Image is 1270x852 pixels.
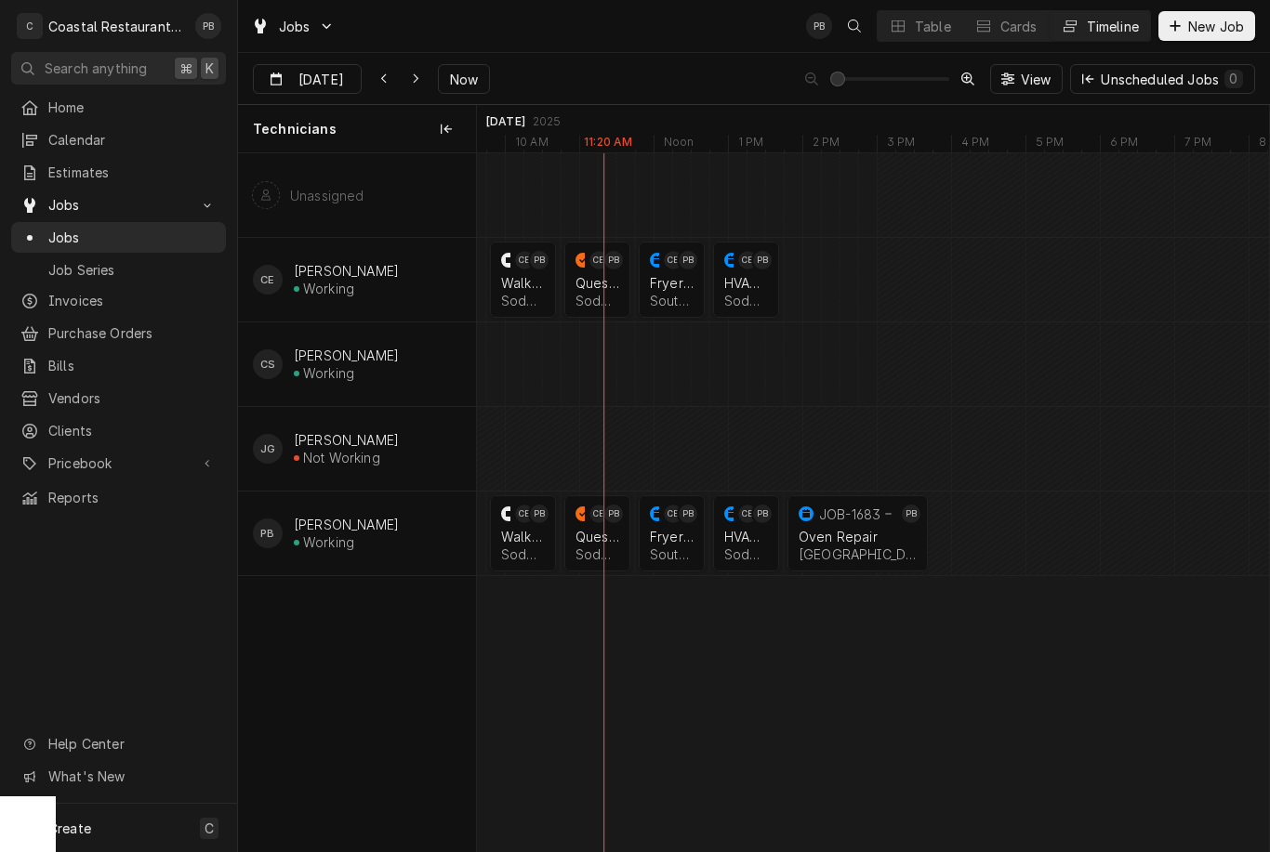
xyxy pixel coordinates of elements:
span: C [205,819,214,838]
a: Go to Jobs [11,190,226,220]
div: Phill Blush's Avatar [530,251,549,269]
div: Noon [654,135,704,155]
div: normal [477,153,1269,852]
div: Unassigned [290,188,364,203]
span: Purchase Orders [48,323,217,343]
div: [PERSON_NAME] [294,432,399,448]
div: PB [604,505,623,523]
div: Table [915,17,951,36]
a: Bills [11,350,226,381]
div: Fryer Repair [650,275,694,291]
div: Not Working [303,450,380,465]
a: Home [11,92,226,123]
div: Walk In Cooler [501,275,545,291]
button: Open search [840,11,869,41]
div: Cards [1000,17,1038,36]
div: 6 PM [1100,135,1148,155]
div: Coastal Restaurant Repair [48,17,185,36]
span: Now [446,70,482,89]
div: Carlos Espin's Avatar [589,251,608,269]
div: Phill Blush's Avatar [902,505,920,523]
label: 11:20 AM [584,135,632,150]
div: 3 PM [877,135,925,155]
div: Working [303,365,354,381]
div: CE [664,251,682,269]
div: 2 PM [802,135,850,155]
div: Carlos Espin's Avatar [515,505,534,523]
div: 2025 [533,114,562,129]
div: JG [253,434,283,464]
div: PB [679,505,697,523]
div: Sodel Concepts | [GEOGRAPHIC_DATA], 19975 [501,546,545,562]
div: Carlos Espin's Avatar [664,505,682,523]
div: [PERSON_NAME] [294,517,399,532]
button: [DATE] [253,64,362,94]
div: CE [589,251,608,269]
div: Carlos Espin's Avatar [738,505,757,523]
div: [PERSON_NAME] [294,263,399,279]
div: PB [253,518,283,548]
span: Search anything [45,59,147,78]
div: Carlos Espin's Avatar [253,265,283,295]
span: Pricebook [48,453,189,473]
a: Clients [11,415,226,446]
div: Phill Blush's Avatar [530,505,549,523]
div: PB [753,505,772,523]
div: CE [515,251,534,269]
div: Sodel Concepts | [GEOGRAPHIC_DATA], 19975 [501,293,545,308]
div: [PERSON_NAME] [294,347,399,363]
div: Carlos Espin's Avatar [589,505,608,523]
span: Jobs [48,195,189,215]
div: Quesadilla Press [575,529,619,544]
button: Search anything⌘K [11,52,226,85]
div: PB [806,13,832,39]
a: Invoices [11,285,226,316]
div: Timeline [1087,17,1139,36]
div: Phill Blush's Avatar [195,13,221,39]
div: C [17,13,43,39]
div: CE [738,505,757,523]
div: Carlos Espin's Avatar [738,251,757,269]
a: Job Series [11,255,226,285]
div: 4 PM [951,135,999,155]
div: Southern [US_STATE] Brewing Company | [GEOGRAPHIC_DATA], 19971 [650,546,694,562]
div: Phill Blush's Avatar [679,505,697,523]
span: Jobs [48,228,217,247]
div: Phill Blush's Avatar [604,505,623,523]
div: left [238,153,476,852]
span: Create [48,820,91,836]
div: James Gatton's Avatar [253,434,283,464]
div: JOB-1683 [819,506,880,522]
div: [GEOGRAPHIC_DATA] | [GEOGRAPHIC_DATA], 19968 [799,546,917,562]
a: Calendar [11,125,226,155]
span: New Job [1184,17,1248,36]
div: HVAC Repair [724,529,768,544]
div: PB [753,251,772,269]
span: Clients [48,421,217,440]
span: Home [48,98,217,117]
div: PB [195,13,221,39]
a: Purchase Orders [11,318,226,348]
div: Phill Blush's Avatar [753,505,772,523]
a: Jobs [11,222,226,253]
div: Phill Blush's Avatar [604,251,623,269]
div: Walk In Cooler [501,529,545,544]
span: Reports [48,488,217,507]
button: Unscheduled Jobs0 [1070,64,1255,94]
div: PB [604,251,623,269]
button: View [990,64,1064,94]
div: Fryer Repair [650,529,694,544]
div: Oven Repair [799,529,917,544]
div: Sodel Concepts | [GEOGRAPHIC_DATA], 19971 [724,546,768,562]
div: Working [303,281,354,296]
span: Job Series [48,260,217,280]
span: Invoices [48,291,217,310]
span: Jobs [279,17,311,36]
div: 0 [1228,69,1239,88]
span: Help Center [48,734,215,754]
a: Go to Help Center [11,728,226,759]
span: Technicians [253,120,337,138]
div: PB [679,251,697,269]
a: Go to Jobs [244,11,342,42]
div: PB [902,505,920,523]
